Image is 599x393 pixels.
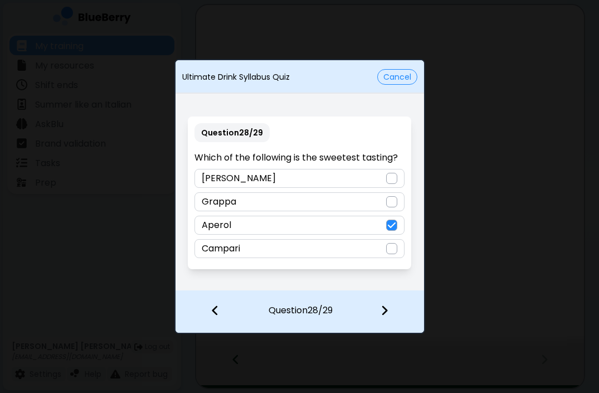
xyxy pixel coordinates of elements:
[377,69,417,85] button: Cancel
[388,221,396,230] img: check
[202,195,236,208] p: Grappa
[202,172,276,185] p: [PERSON_NAME]
[381,304,388,317] img: file icon
[211,304,219,317] img: file icon
[202,219,231,232] p: Aperol
[194,151,405,164] p: Which of the following is the sweetest tasting?
[202,242,240,255] p: Campari
[182,72,290,82] p: Ultimate Drink Syllabus Quiz
[194,123,270,142] p: Question 28 / 29
[269,290,333,317] p: Question 28 / 29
